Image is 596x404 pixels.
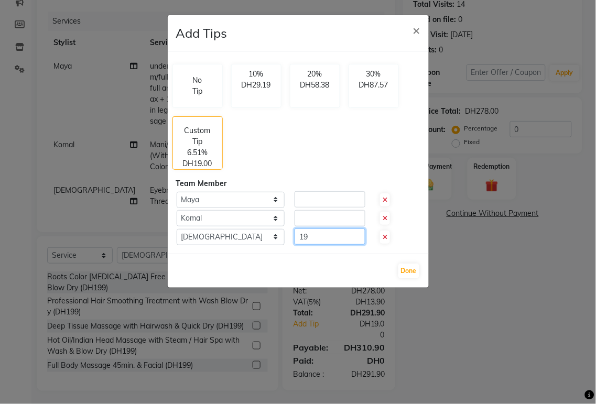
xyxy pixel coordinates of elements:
[355,69,392,80] p: 30%
[297,69,333,80] p: 20%
[405,15,429,45] button: Close
[413,22,420,38] span: ×
[238,69,275,80] p: 10%
[355,80,392,91] p: DH87.57
[238,80,275,91] p: DH29.19
[176,179,227,188] span: Team Member
[297,80,333,91] p: DH58.38
[187,147,208,158] p: 6.51%
[183,158,212,169] p: DH19.00
[176,24,227,42] h4: Add Tips
[398,264,419,278] button: Done
[190,75,205,97] p: No Tip
[179,125,216,147] p: Custom Tip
